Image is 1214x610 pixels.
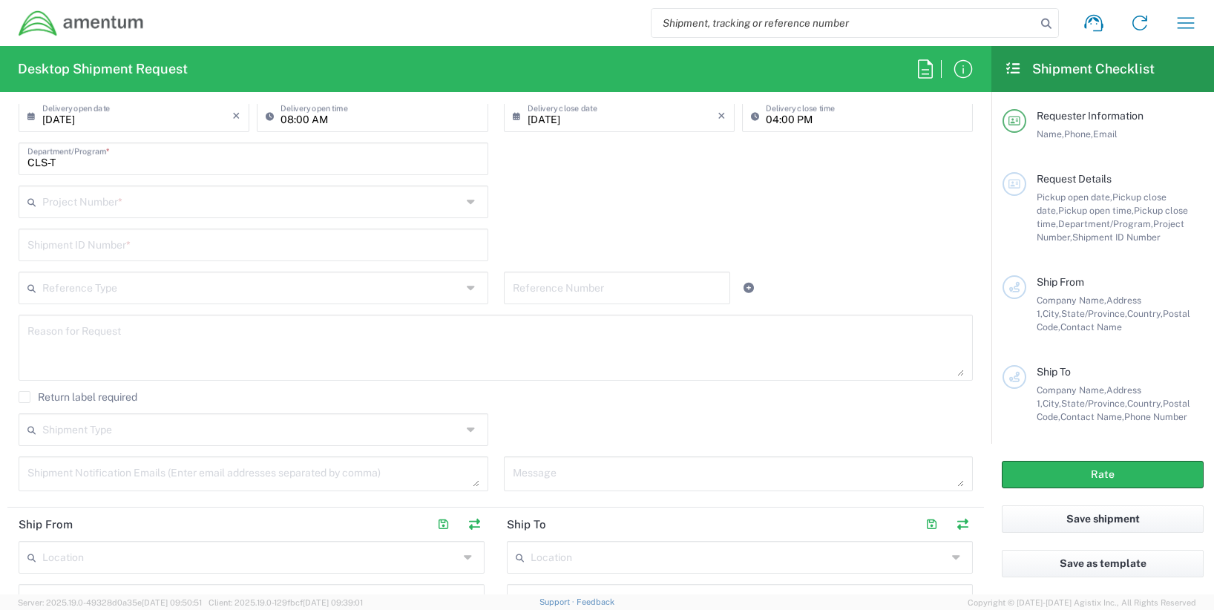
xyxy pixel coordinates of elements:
[1002,550,1204,577] button: Save as template
[232,104,240,128] i: ×
[507,517,546,532] h2: Ship To
[1127,308,1163,319] span: Country,
[1002,505,1204,533] button: Save shipment
[738,278,759,298] a: Add Reference
[539,597,577,606] a: Support
[1037,295,1106,306] span: Company Name,
[1037,384,1106,396] span: Company Name,
[1060,411,1124,422] span: Contact Name,
[718,104,726,128] i: ×
[1037,173,1112,185] span: Request Details
[19,391,137,403] label: Return label required
[1037,128,1064,140] span: Name,
[577,597,614,606] a: Feedback
[1061,308,1127,319] span: State/Province,
[209,598,363,607] span: Client: 2025.19.0-129fbcf
[1058,205,1134,216] span: Pickup open time,
[1072,232,1161,243] span: Shipment ID Number
[1064,128,1093,140] span: Phone,
[1037,276,1084,288] span: Ship From
[1061,398,1127,409] span: State/Province,
[1037,366,1071,378] span: Ship To
[968,596,1196,609] span: Copyright © [DATE]-[DATE] Agistix Inc., All Rights Reserved
[1043,398,1061,409] span: City,
[303,598,363,607] span: [DATE] 09:39:01
[18,10,145,37] img: dyncorp
[18,60,188,78] h2: Desktop Shipment Request
[1124,411,1187,422] span: Phone Number
[1060,321,1122,332] span: Contact Name
[652,9,1036,37] input: Shipment, tracking or reference number
[1002,461,1204,488] button: Rate
[1037,110,1144,122] span: Requester Information
[1037,191,1112,203] span: Pickup open date,
[19,517,73,532] h2: Ship From
[142,598,202,607] span: [DATE] 09:50:51
[1093,128,1118,140] span: Email
[1058,218,1153,229] span: Department/Program,
[1043,308,1061,319] span: City,
[1005,60,1155,78] h2: Shipment Checklist
[18,598,202,607] span: Server: 2025.19.0-49328d0a35e
[1127,398,1163,409] span: Country,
